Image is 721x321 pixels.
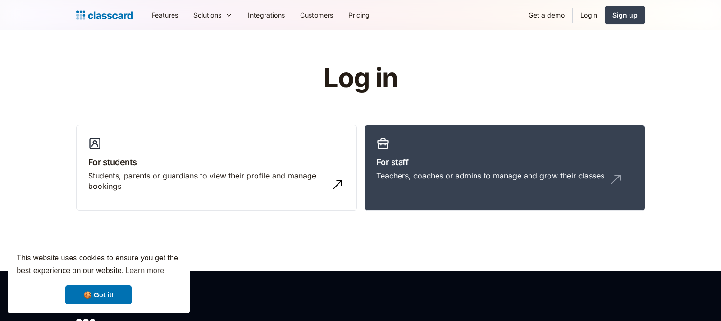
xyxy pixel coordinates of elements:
a: Features [144,4,186,26]
a: Integrations [240,4,292,26]
a: For studentsStudents, parents or guardians to view their profile and manage bookings [76,125,357,211]
div: Teachers, coaches or admins to manage and grow their classes [376,170,604,181]
a: dismiss cookie message [65,285,132,304]
h3: For students [88,156,345,169]
div: Students, parents or guardians to view their profile and manage bookings [88,170,326,192]
a: Customers [292,4,341,26]
h3: For staff [376,156,633,169]
a: Get a demo [521,4,572,26]
span: This website uses cookies to ensure you get the best experience on our website. [17,252,181,278]
div: Solutions [186,4,240,26]
div: cookieconsent [8,243,190,313]
a: For staffTeachers, coaches or admins to manage and grow their classes [365,125,645,211]
h1: Log in [210,63,511,93]
a: Logo [76,9,133,22]
div: Solutions [193,10,221,20]
a: Login [573,4,605,26]
div: Sign up [612,10,638,20]
a: learn more about cookies [124,264,165,278]
a: Sign up [605,6,645,24]
a: Pricing [341,4,377,26]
